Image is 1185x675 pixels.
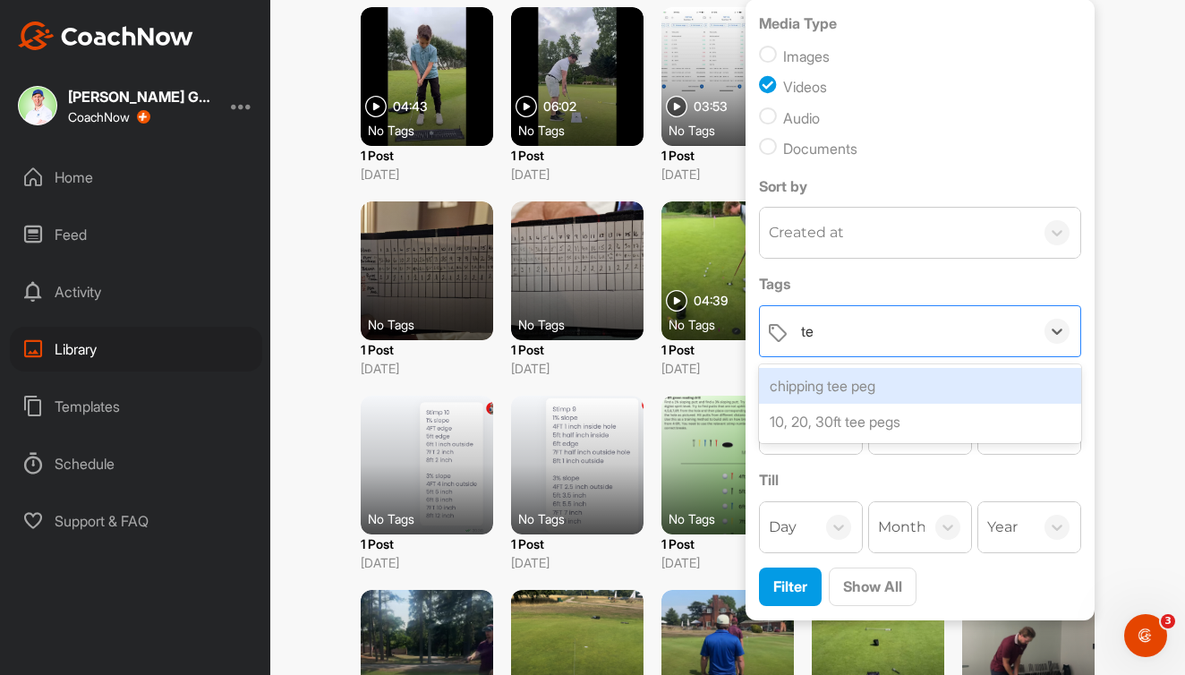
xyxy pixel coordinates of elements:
p: [DATE] [511,165,644,184]
div: Library [10,327,262,372]
span: 04:39 [694,295,728,307]
div: No Tags [368,509,500,527]
p: 1 Post [661,534,794,553]
p: [DATE] [661,359,794,378]
img: CoachNow [18,21,193,50]
iframe: Intercom live chat [1124,614,1167,657]
div: Created at [769,222,844,244]
div: [PERSON_NAME] Golf [68,90,211,104]
span: 04:43 [393,100,428,113]
p: [DATE] [511,553,644,572]
span: 3 [1161,614,1175,628]
p: 1 Post [361,146,493,165]
img: play [666,96,687,117]
div: Feed [10,212,262,257]
div: No Tags [368,121,500,139]
div: Templates [10,384,262,429]
span: Show All [843,577,902,595]
p: [DATE] [361,165,493,184]
div: chipping tee peg [759,368,1081,404]
div: No Tags [518,121,651,139]
p: [DATE] [361,359,493,378]
div: No Tags [518,315,651,333]
div: Activity [10,269,262,314]
div: Day [769,517,797,538]
div: No Tags [669,121,801,139]
img: play [365,96,387,117]
label: Media Type [759,13,1081,34]
div: No Tags [669,315,801,333]
p: 1 Post [511,146,644,165]
label: Sort by [759,175,1081,197]
img: play [516,96,537,117]
p: [DATE] [661,165,794,184]
div: No Tags [518,509,651,527]
p: [DATE] [361,553,493,572]
div: Schedule [10,441,262,486]
p: [DATE] [661,553,794,572]
div: Videos [783,76,827,98]
p: 1 Post [361,534,493,553]
label: Till [759,469,1081,491]
span: Filter [773,577,807,595]
div: No Tags [368,315,500,333]
p: [DATE] [511,359,644,378]
div: 10, 20, 30ft tee pegs [759,404,1081,440]
div: Audio [783,107,820,129]
div: No Tags [669,509,801,527]
div: Year [987,517,1018,538]
p: 1 Post [661,146,794,165]
div: Month [878,517,926,538]
div: CoachNow [68,110,150,124]
button: Show All [829,568,916,606]
span: 03:53 [694,100,728,113]
img: play [666,290,687,312]
p: 1 Post [511,534,644,553]
div: Documents [783,138,857,159]
button: Filter [759,568,822,606]
span: 06:02 [543,100,576,113]
div: Support & FAQ [10,499,262,543]
p: 1 Post [661,340,794,359]
p: 1 Post [511,340,644,359]
label: Tags [759,273,1081,295]
div: Images [783,46,830,67]
img: square_a4120018e3a3d6688c6919095981194a.jpg [18,86,57,125]
p: 1 Post [361,340,493,359]
div: Home [10,155,262,200]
